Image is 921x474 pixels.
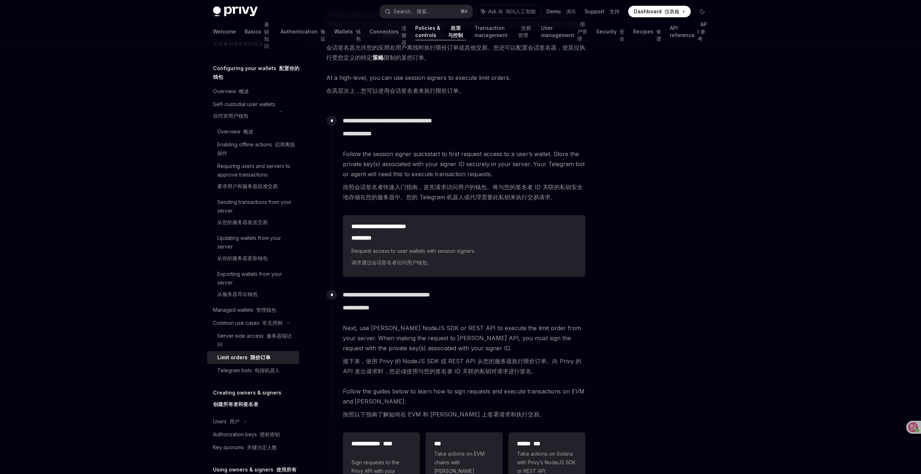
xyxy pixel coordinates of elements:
[415,23,466,40] a: Policies & controls 政策与控制
[326,73,586,99] span: At a high-level, you can use session signers to execute limit orders.
[264,21,269,49] font: 基础知识
[546,8,576,15] a: Demo 演示
[697,6,708,17] button: Toggle dark mode
[634,8,680,15] span: Dashboard
[518,25,531,38] font: 交易管理
[217,183,278,189] font: 要求用户和服务器批准交易
[488,8,536,15] span: Ask AI
[351,259,432,265] font: 请求通过会话签名者访问用户钱包。
[321,28,326,42] font: 验证
[372,54,384,61] a: 策略
[620,28,625,42] font: 安全
[213,306,276,314] div: Managed wallets
[217,291,258,297] font: 从服务器导出钱包
[207,364,299,377] a: Telegram bots 电报机器人
[609,8,620,14] font: 支持
[247,444,277,450] font: 关键法定人数
[343,183,583,201] font: 按照会话签名​​者快速入门指南，首先请求访问用户的钱包。将与您的签名者 ID 关联的私钥安全地存储在您的服务器中。您的 Telegram 机器人或代理需要此私钥来执行交易请求。
[213,417,240,426] div: Users
[281,23,326,40] a: Authentication 验证
[326,87,464,94] font: 在高层次上，您可以使用会话签名者来执行限价订单。
[343,411,545,418] font: 按照以下指南了解如何在 EVM 和 [PERSON_NAME] 上签署请求和执行交易。
[213,113,248,119] font: 自托管用户钱包
[217,127,253,136] div: Overview
[394,7,430,16] div: Search...
[207,351,299,364] a: Limit orders 限价订单
[213,430,280,439] div: Authorization keys
[207,232,299,268] a: Updating wallets from your server从你的服务器更新钱包
[207,160,299,196] a: Requiring users and servers to approve transactions要求用户和服务器批准交易
[207,196,299,232] a: Sending transactions from your server从您的服务器发送交易
[207,85,299,98] a: Overview 概述
[207,329,299,351] a: Server-side access 服务器端访问
[213,23,236,40] a: Welcome
[343,323,585,379] span: Next, use [PERSON_NAME] NodeJS SDK or REST API to execute the limit order from your server. When ...
[207,304,299,316] a: Managed wallets 管理钱包
[239,88,249,94] font: 概述
[448,25,463,38] font: 政策与控制
[213,64,299,81] h5: Configuring your wallets
[213,443,277,452] div: Key quorums
[326,44,585,61] font: 会话签名器允许您的应用在用户离线时执行限价订单或其他交易。您还可以配置会话签名器，使其仅执行受您定义的特定 限制的某些订单。
[230,418,240,424] font: 用户
[577,21,587,42] font: 用户管理
[213,6,258,17] img: dark logo
[213,100,275,123] div: Self-custodial user wallets
[505,8,536,14] font: 询问人工智能
[213,401,258,407] font: 创建所有者和签名者
[217,219,268,225] font: 从您的服务器发送交易
[596,23,625,40] a: Security 安全
[217,332,295,349] div: Server-side access
[343,149,585,205] span: Follow the session signer quickstart to first request access to a user’s wallet. Store the privat...
[475,23,533,40] a: Transaction management 交易管理
[256,307,276,313] font: 管理钱包
[260,431,280,437] font: 授权密钥
[243,128,253,135] font: 概述
[217,234,295,265] div: Updating wallets from your server
[207,125,299,138] a: Overview 概述
[207,428,299,441] a: Authorization keys 授权密钥
[217,198,295,229] div: Sending transactions from your server
[380,5,473,18] button: Search... 搜索...⌘K
[262,320,282,326] font: 常见用例
[213,319,282,327] div: Common use cases
[698,21,707,42] font: API 参考
[343,357,581,375] font: 接下来，使用 Privy 的 NodeJS SDK 或 REST API 从您的服务器执行限价订单。向 Privy 的 API 发出请求时，您必须使用与您的签名者 ID 关联的私钥对请求进行签名。
[401,25,407,45] font: 连接器
[664,8,680,14] font: 仪表板
[417,8,430,14] font: 搜索...
[207,441,299,454] a: Key quorums 关键法定人数
[217,366,280,375] div: Telegram bots
[476,5,541,18] button: Ask AI 询问人工智能
[217,353,271,362] div: Limit orders
[250,354,271,360] font: 限价订单
[213,87,249,96] div: Overview
[628,6,691,17] a: Dashboard 仪表板
[334,23,361,40] a: Wallets 钱包
[670,23,708,40] a: API reference API 参考
[213,388,281,411] h5: Creating owners & signers
[217,255,268,261] font: 从你的服务器更新钱包
[207,138,299,160] a: Enabling offline actions 启用离线操作
[217,270,295,301] div: Exporting wallets from your server
[217,162,295,193] div: Requiring users and servers to approve transactions
[656,28,661,42] font: 食谱
[351,247,577,270] span: Request access to user wallets with session signers.
[633,23,661,40] a: Recipes 食谱
[343,386,585,422] span: Follow the guides below to learn how to sign requests and execute transactions on EVM and [PERSON...
[217,140,295,158] div: Enabling offline actions
[207,268,299,304] a: Exporting wallets from your server从服务器导出钱包
[585,8,620,15] a: Support 支持
[356,28,361,42] font: 钱包
[255,367,280,373] font: 电报机器人
[460,9,468,14] span: ⌘ K
[245,23,272,40] a: Basics 基础知识
[541,23,587,40] a: User management 用户管理
[369,23,407,40] a: Connectors 连接器
[566,8,576,14] font: 演示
